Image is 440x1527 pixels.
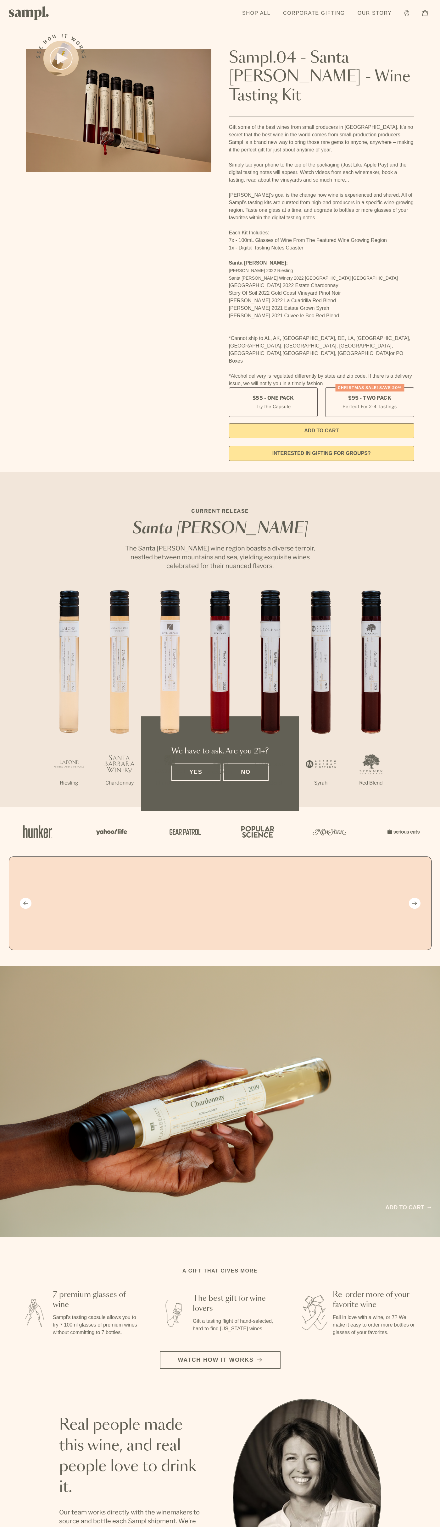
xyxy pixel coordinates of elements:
li: 1 / 7 [44,590,94,807]
a: Add to cart [385,1203,431,1212]
a: Shop All [239,6,274,20]
p: Chardonnay [145,779,195,787]
a: interested in gifting for groups? [229,446,415,461]
img: Sampl.04 - Santa Barbara - Wine Tasting Kit [26,49,211,172]
li: 2 / 7 [94,590,145,807]
button: Next slide [409,898,421,909]
li: 6 / 7 [296,590,346,807]
p: Red Blend [245,779,296,787]
p: Riesling [44,779,94,787]
div: Christmas SALE! Save 20% [335,384,404,391]
button: See how it works [43,41,79,76]
p: Pinot Noir [195,779,245,787]
span: $95 - Two Pack [348,395,391,402]
button: Previous slide [20,898,31,909]
li: 3 / 7 [145,590,195,807]
img: Sampl logo [9,6,49,20]
a: Corporate Gifting [280,6,348,20]
p: Red Blend [346,779,396,787]
small: Try the Capsule [256,403,291,410]
li: 5 / 7 [245,590,296,807]
small: Perfect For 2-4 Tastings [343,403,397,410]
li: 4 / 7 [195,590,245,807]
button: Add to Cart [229,423,415,438]
span: $55 - One Pack [253,395,294,402]
li: 7 / 7 [346,590,396,807]
p: Chardonnay [94,779,145,787]
p: Syrah [296,779,346,787]
a: Our Story [354,6,395,20]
